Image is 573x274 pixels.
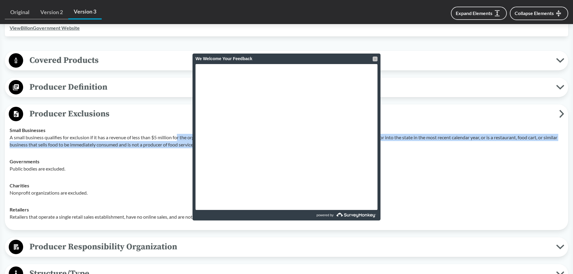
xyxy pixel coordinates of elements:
[451,7,507,20] button: Expand Elements
[10,25,80,31] a: ViewBillonGovernment Website
[10,213,563,220] p: Retailers that operate a single retail sales establishment, have no online sales, and are not sup...
[10,189,563,196] p: Nonprofit organizations are excluded.
[10,207,29,212] strong: Retailers
[23,54,556,67] span: Covered Products
[10,165,563,172] p: Public bodies are excluded.
[10,134,563,148] p: A small business qualifies for exclusion if it has a revenue of less than $5 million for the orga...
[7,80,566,95] button: Producer Definition
[287,210,377,220] a: powered by
[35,5,68,19] a: Version 2
[7,106,566,122] button: Producer Exclusions
[7,53,566,68] button: Covered Products
[10,159,39,164] strong: Governments
[23,80,556,94] span: Producer Definition
[23,107,559,121] span: Producer Exclusions
[510,7,568,20] button: Collapse Elements
[23,240,556,254] span: Producer Responsibility Organization
[10,127,45,133] strong: Small Businesses
[10,183,29,188] strong: Charities
[5,5,35,19] a: Original
[7,239,566,255] button: Producer Responsibility Organization
[68,5,102,20] a: Version 3
[196,54,377,64] div: We Welcome Your Feedback
[316,210,334,220] span: powered by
